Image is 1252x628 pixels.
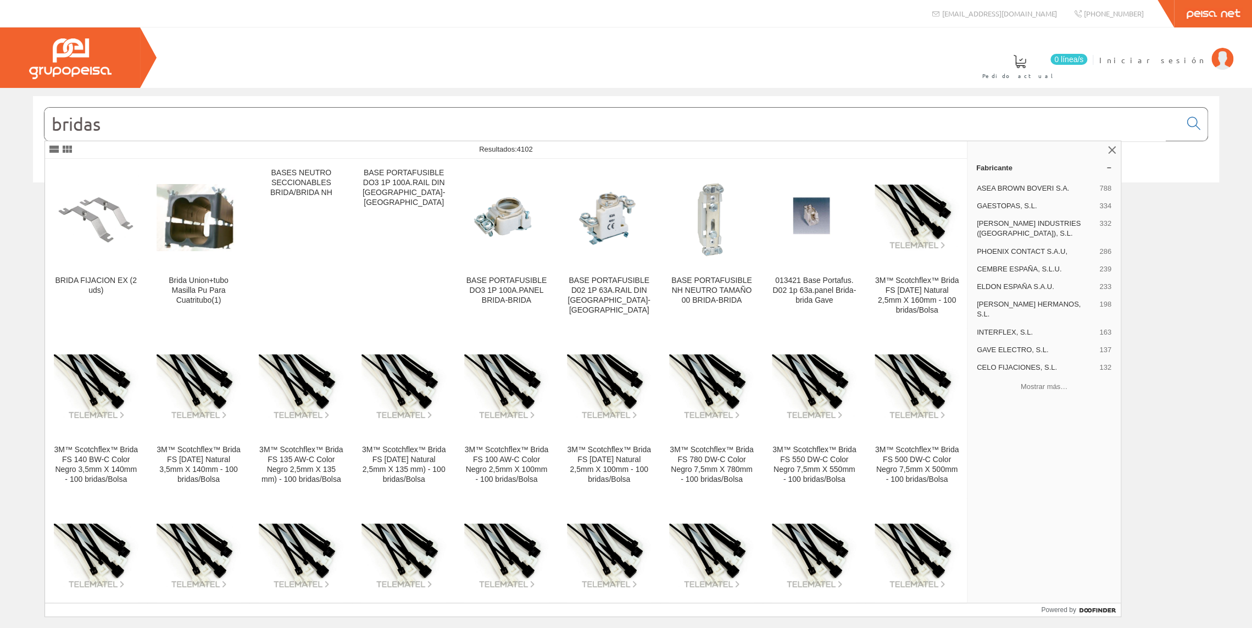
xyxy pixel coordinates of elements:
[157,524,241,589] img: 3M™ Scotchflex™ Brida FS 360 DW-C Color Negro 7,5mm X 360mm - 100 bridas/Bolsa
[259,168,343,198] div: BASES NEUTRO SECCIONABLES BRIDA/BRIDA NH
[977,345,1095,355] span: GAVE ELECTRO, S.L.
[353,159,455,328] a: BASE PORTAFUSIBLE DO3 1P 100A.RAIL DIN [GEOGRAPHIC_DATA]-[GEOGRAPHIC_DATA]
[669,445,754,485] div: 3M™ Scotchflex™ Brida FS 780 DW-C Color Negro 7,5mm X 780mm - 100 bridas/Bolsa
[259,445,343,485] div: 3M™ Scotchflex™ Brida FS 135 AW-C Color Negro 2,5mm X 135 mm) - 100 bridas/Bolsa
[1099,54,1206,65] span: Iniciar sesión
[517,145,533,153] span: 4102
[29,38,112,79] img: Grupo Peisa
[567,354,652,420] img: 3M™ Scotchflex™ Brida FS 100 A-C Natural 2,5mm X 100mm - 100 bridas/Bolsa
[464,276,549,305] div: BASE PORTAFUSIBLE DO3 1P 100A.PANEL BRIDA-BRIDA
[772,276,856,305] div: 013421 Base Portafus. D02 1p 63a.panel Brida-brida Gave
[977,247,1095,257] span: PHOENIX CONTACT S.A.U,
[669,276,754,305] div: BASE PORTAFUSIBLE NH NEUTRO TAMAÑO 00 BRIDA-BRIDA
[866,159,968,328] a: 3M™ Scotchflex™ Brida FS 160 A-C Natural 2,5mm X 160mm - 100 bridas/Bolsa 3M™ Scotchflex™ Brida F...
[54,354,138,420] img: 3M™ Scotchflex™ Brida FS 140 BW-C Color Negro 3,5mm X 140mm - 100 bridas/Bolsa
[977,363,1095,373] span: CELO FIJACIONES, S.L.
[45,159,147,328] a: BRIDA FIJACION EX (2 uds) BRIDA FIJACION EX (2 uds)
[689,168,734,267] img: BASE PORTAFUSIBLE NH NEUTRO TAMAÑO 00 BRIDA-BRIDA
[982,70,1057,81] span: Pedido actual
[875,276,959,315] div: 3M™ Scotchflex™ Brida FS [DATE] Natural 2,5mm X 160mm - 100 bridas/Bolsa
[977,282,1095,292] span: ELDON ESPAÑA S.A.U.
[1099,282,1111,292] span: 233
[455,159,558,328] a: BASE PORTAFUSIBLE DO3 1P 100A.PANEL BRIDA-BRIDA BASE PORTAFUSIBLE DO3 1P 100A.PANEL BRIDA-BRIDA
[567,178,652,258] img: BASE PORTAFUSIBLE D02 1P 63A.RAIL DIN BRIDA-BRIDA
[259,524,343,589] img: 3M™ Scotchflex™ Brida FS 360 D-C Natural 7,5mm X 360mm - 100 bridas/Bolsa
[464,524,549,589] img: 3M™ Scotchflex™ Brida FS 360 C-C Natural 4,5mm X 360mm - 100 bridas/Bolsa
[1099,201,1111,211] span: 334
[567,276,652,315] div: BASE PORTAFUSIBLE D02 1P 63A.RAIL DIN [GEOGRAPHIC_DATA]-[GEOGRAPHIC_DATA]
[1084,9,1144,18] span: [PHONE_NUMBER]
[875,524,959,589] img: 3M™ Scotchflex™ Brida FS 280 C-C Natural 4,5mm X 280mm - 100 bridas/Bolsa
[361,168,446,208] div: BASE PORTAFUSIBLE DO3 1P 100A.RAIL DIN [GEOGRAPHIC_DATA]-[GEOGRAPHIC_DATA]
[866,329,968,497] a: 3M™ Scotchflex™ Brida FS 500 DW-C Color Negro 7,5mm X 500mm - 100 bridas/Bolsa 3M™ Scotchflex™ Br...
[1099,363,1111,373] span: 132
[148,329,250,497] a: 3M™ Scotchflex™ Brida FS 140 B-C Natural 3,5mm X 140mm - 100 bridas/Bolsa 3M™ Scotchflex™ Brida F...
[875,354,959,420] img: 3M™ Scotchflex™ Brida FS 500 DW-C Color Negro 7,5mm X 500mm - 100 bridas/Bolsa
[54,175,138,260] img: BRIDA FIJACION EX (2 uds)
[157,445,241,485] div: 3M™ Scotchflex™ Brida FS [DATE] Natural 3,5mm X 140mm - 100 bridas/Bolsa
[250,329,352,497] a: 3M™ Scotchflex™ Brida FS 135 AW-C Color Negro 2,5mm X 135 mm) - 100 bridas/Bolsa 3M™ Scotchflex™ ...
[1099,247,1111,257] span: 286
[1099,299,1111,319] span: 198
[479,145,533,153] span: Resultados:
[1099,184,1111,193] span: 788
[464,445,549,485] div: 3M™ Scotchflex™ Brida FS 100 AW-C Color Negro 2,5mm X 100mm - 100 bridas/Bolsa
[1041,605,1076,615] span: Powered by
[361,524,446,589] img: 3M™ Scotchflex™ Brida FS 360 CW-C Color Negro 4,5mm X 360mm - 100 bridas/Bolsa
[567,445,652,485] div: 3M™ Scotchflex™ Brida FS [DATE] Natural 2,5mm X 100mm - 100 bridas/Bolsa
[1050,54,1087,65] span: 0 línea/s
[148,159,250,328] a: Brida Union+tubo Masilla Pu Para Cuatritubo(1) Brida Union+tubo Masilla Pu Para Cuatritubo(1)
[763,329,865,497] a: 3M™ Scotchflex™ Brida FS 550 DW-C Color Negro 7,5mm X 550mm - 100 bridas/Bolsa 3M™ Scotchflex™ Br...
[464,354,549,420] img: 3M™ Scotchflex™ Brida FS 100 AW-C Color Negro 2,5mm X 100mm - 100 bridas/Bolsa
[250,159,352,328] a: BASES NEUTRO SECCIONABLES BRIDA/BRIDA NH
[977,184,1095,193] span: ASEA BROWN BOVERI S.A.
[558,159,660,328] a: BASE PORTAFUSIBLE D02 1P 63A.RAIL DIN BRIDA-BRIDA BASE PORTAFUSIBLE D02 1P 63A.RAIL DIN [GEOGRAPH...
[669,524,754,589] img: 3M™ Scotchflex™ Brida FS 280 D-C Natural 7,5mm X 280mm - 100 bridas/Bolsa
[157,354,241,420] img: 3M™ Scotchflex™ Brida FS 140 B-C Natural 3,5mm X 140mm - 100 bridas/Bolsa
[669,354,754,420] img: 3M™ Scotchflex™ Brida FS 780 DW-C Color Negro 7,5mm X 780mm - 100 bridas/Bolsa
[455,329,558,497] a: 3M™ Scotchflex™ Brida FS 100 AW-C Color Negro 2,5mm X 100mm - 100 bridas/Bolsa 3M™ Scotchflex™ Br...
[45,329,147,497] a: 3M™ Scotchflex™ Brida FS 140 BW-C Color Negro 3,5mm X 140mm - 100 bridas/Bolsa 3M™ Scotchflex™ Br...
[54,276,138,296] div: BRIDA FIJACION EX (2 uds)
[772,524,856,589] img: 3M™ Scotchflex™ Brida FS 280 CW-C Color Negro 4,5mm X 280mm - 100 bridas/Bolsa
[361,354,446,420] img: 3M™ Scotchflex™ Brida FS 135 A-C Natural 2,5mm X 135 mm) - 100 bridas/Bolsa
[942,9,1057,18] span: [EMAIL_ADDRESS][DOMAIN_NAME]
[660,159,763,328] a: BASE PORTAFUSIBLE NH NEUTRO TAMAÑO 00 BRIDA-BRIDA BASE PORTAFUSIBLE NH NEUTRO TAMAÑO 00 BRIDA-BRIDA
[558,329,660,497] a: 3M™ Scotchflex™ Brida FS 100 A-C Natural 2,5mm X 100mm - 100 bridas/Bolsa 3M™ Scotchflex™ Brida F...
[1099,46,1233,56] a: Iniciar sesión
[875,445,959,485] div: 3M™ Scotchflex™ Brida FS 500 DW-C Color Negro 7,5mm X 500mm - 100 bridas/Bolsa
[259,354,343,420] img: 3M™ Scotchflex™ Brida FS 135 AW-C Color Negro 2,5mm X 135 mm) - 100 bridas/Bolsa
[464,185,549,251] img: BASE PORTAFUSIBLE DO3 1P 100A.PANEL BRIDA-BRIDA
[772,445,856,485] div: 3M™ Scotchflex™ Brida FS 550 DW-C Color Negro 7,5mm X 550mm - 100 bridas/Bolsa
[44,108,1181,141] input: Buscar...
[1041,603,1121,616] a: Powered by
[1099,327,1111,337] span: 163
[977,299,1095,319] span: [PERSON_NAME] HERMANOS, S.L.
[972,377,1116,396] button: Mostrar más…
[772,354,856,420] img: 3M™ Scotchflex™ Brida FS 550 DW-C Color Negro 7,5mm X 550mm - 100 bridas/Bolsa
[977,201,1095,211] span: GAESTOPAS, S.L.
[875,185,959,250] img: 3M™ Scotchflex™ Brida FS 160 A-C Natural 2,5mm X 160mm - 100 bridas/Bolsa
[54,445,138,485] div: 3M™ Scotchflex™ Brida FS 140 BW-C Color Negro 3,5mm X 140mm - 100 bridas/Bolsa
[977,219,1095,238] span: [PERSON_NAME] INDUSTRIES ([GEOGRAPHIC_DATA]), S.L.
[54,524,138,589] img: 3M™ Scotchflex™ Brida FS 380 CW-C Color Negro 4,5mm X 380mm - 100 bridas/Bolsa
[1099,345,1111,355] span: 137
[1099,264,1111,274] span: 239
[977,327,1095,337] span: INTERFLEX, S.L.
[660,329,763,497] a: 3M™ Scotchflex™ Brida FS 780 DW-C Color Negro 7,5mm X 780mm - 100 bridas/Bolsa 3M™ Scotchflex™ Br...
[967,159,1121,176] a: Fabricante
[1099,219,1111,238] span: 332
[157,276,241,305] div: Brida Union+tubo Masilla Pu Para Cuatritubo(1)
[33,196,1219,205] div: © Grupo Peisa
[361,445,446,485] div: 3M™ Scotchflex™ Brida FS [DATE] Natural 2,5mm X 135 mm) - 100 bridas/Bolsa
[353,329,455,497] a: 3M™ Scotchflex™ Brida FS 135 A-C Natural 2,5mm X 135 mm) - 100 bridas/Bolsa 3M™ Scotchflex™ Brida...
[567,524,652,589] img: 3M™ Scotchflex™ Brida FS 280 DW-C Color Negro 7,5mm X 280mm - 100 bridas/Bolsa
[157,184,241,251] img: Brida Union+tubo Masilla Pu Para Cuatritubo(1)
[977,264,1095,274] span: CEMBRE ESPAÑA, S.L.U.
[763,159,865,328] a: 013421 Base Portafus. D02 1p 63a.panel Brida-brida Gave 013421 Base Portafus. D02 1p 63a.panel Br...
[772,186,856,249] img: 013421 Base Portafus. D02 1p 63a.panel Brida-brida Gave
